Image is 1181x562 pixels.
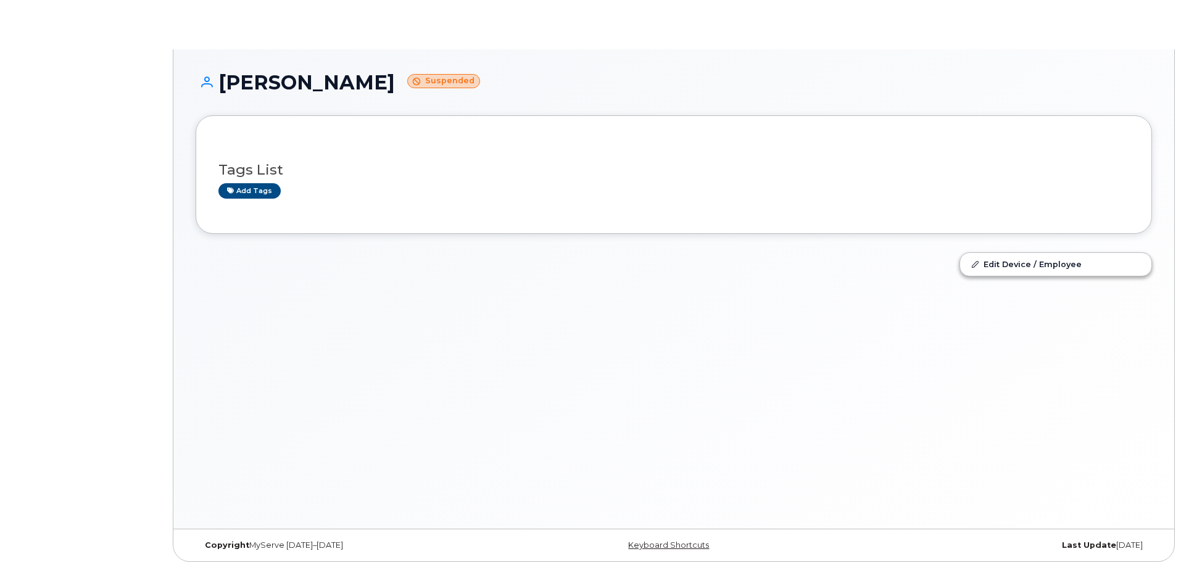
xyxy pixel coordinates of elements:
a: Edit Device / Employee [960,253,1151,275]
small: Suspended [407,74,480,88]
div: MyServe [DATE]–[DATE] [196,540,515,550]
div: [DATE] [833,540,1152,550]
strong: Last Update [1062,540,1116,550]
strong: Copyright [205,540,249,550]
h1: [PERSON_NAME] [196,72,1152,93]
a: Keyboard Shortcuts [628,540,709,550]
a: Add tags [218,183,281,199]
h3: Tags List [218,162,1129,178]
